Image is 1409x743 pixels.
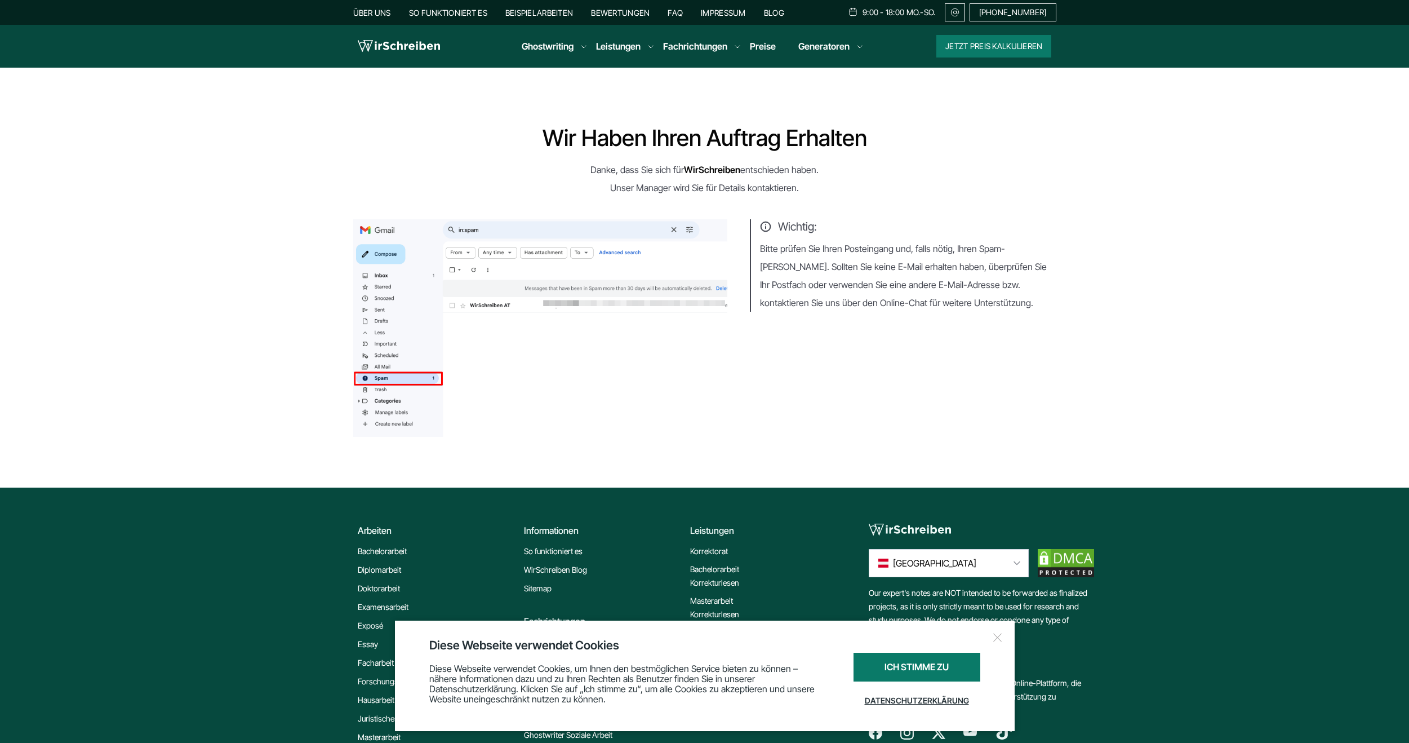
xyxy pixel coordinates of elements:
img: thanks [353,219,727,437]
a: Diplomarbeit [358,563,401,577]
span: [GEOGRAPHIC_DATA] [893,556,976,570]
a: Sitemap [524,582,552,595]
div: Leistungen [690,524,846,537]
a: Generatoren [798,39,850,53]
img: logo-footer [869,524,951,536]
span: [PHONE_NUMBER] [979,8,1047,17]
div: Informationen [524,524,680,537]
a: Impressum [701,8,746,17]
a: Masterarbeit Korrekturlesen [690,594,780,621]
a: Juristisches Gutachten [358,712,435,726]
div: Our expert's notes are NOT intended to be forwarded as finalized projects, as it is only strictly... [869,586,1094,726]
img: instagram [900,726,914,740]
a: So funktioniert es [524,545,583,558]
div: Arbeiten [358,524,514,537]
p: Unser Manager wird Sie für Details kontaktieren. [353,179,1056,197]
a: Essay [358,638,378,651]
a: Preise [750,41,776,52]
img: logo wirschreiben [358,38,440,55]
a: Bachelorarbeit Korrekturlesen [690,563,780,590]
a: Korrektorat [690,545,728,558]
a: So funktioniert es [409,8,487,17]
a: Bachelorarbeit [358,545,407,558]
a: [PHONE_NUMBER] [970,3,1056,21]
a: Über uns [353,8,391,17]
a: FAQ [668,8,683,17]
p: Danke, dass Sie sich für entschieden haben. [353,161,1056,179]
span: Wichtig: [760,219,1056,234]
a: Datenschutzerklärung [854,687,980,714]
img: twitter [932,726,945,740]
a: Ghostwriting [522,39,574,53]
a: Fachrichtungen [663,39,727,53]
div: Ich stimme zu [854,653,980,682]
a: Facharbeit [358,656,394,670]
img: tiktok [995,726,1013,740]
a: WirSchreiben Blog [524,563,587,577]
a: Forschungsarbeit [358,675,417,688]
strong: WirSchreiben [684,164,740,175]
div: Diese Webseite verwendet Cookies [429,638,980,653]
a: Blog [764,8,784,17]
a: Exposé [358,619,383,633]
div: Diese Webseite verwendet Cookies, um Ihnen den bestmöglichen Service bieten zu können – nähere In... [429,653,825,714]
a: Examensarbeit [358,600,408,614]
h1: Wir haben Ihren Auftrag erhalten [353,127,1056,149]
a: Ghostwriter Soziale Arbeit [524,728,612,742]
p: Bitte prüfen Sie Ihren Posteingang und, falls nötig, Ihren Spam-[PERSON_NAME]. Sollten Sie keine ... [760,240,1056,312]
a: Bewertungen [591,8,650,17]
img: facebook [869,726,882,740]
div: Fachrichtungen [524,614,680,628]
img: Email [950,8,960,17]
a: Doktorarbeit [358,582,400,595]
a: Hausarbeit [358,693,394,707]
button: Jetzt Preis kalkulieren [936,35,1051,58]
img: dmca [1038,549,1094,577]
img: Schedule [848,7,858,16]
a: Beispielarbeiten [505,8,573,17]
span: 9:00 - 18:00 Mo.-So. [863,8,936,17]
a: Leistungen [596,39,641,53]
